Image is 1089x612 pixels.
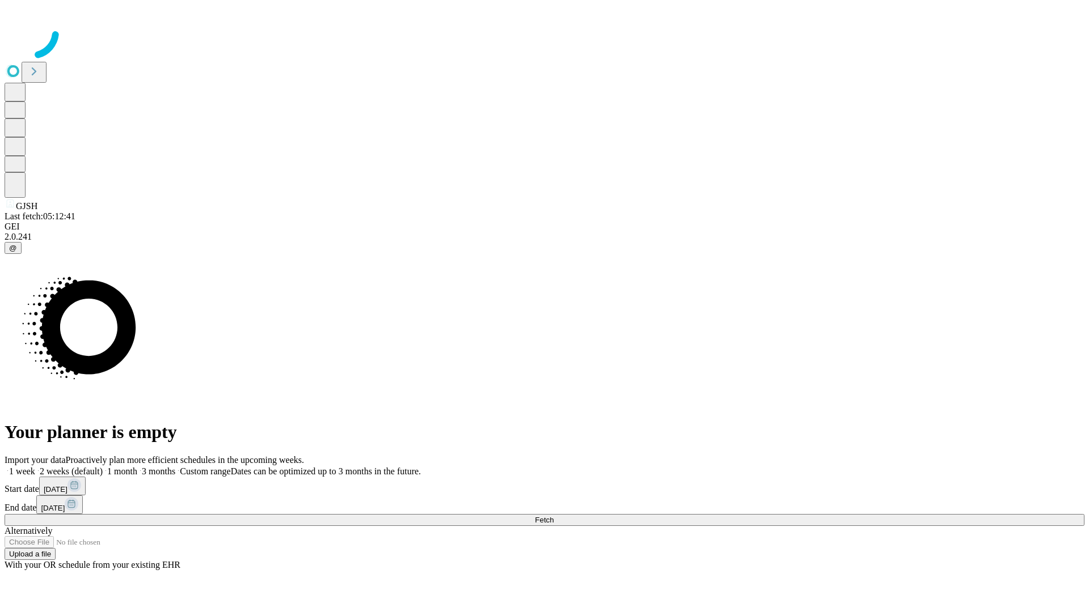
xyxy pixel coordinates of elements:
[44,485,67,494] span: [DATE]
[16,201,37,211] span: GJSH
[9,244,17,252] span: @
[66,455,304,465] span: Proactively plan more efficient schedules in the upcoming weeks.
[9,466,35,476] span: 1 week
[5,455,66,465] span: Import your data
[36,495,83,514] button: [DATE]
[5,495,1084,514] div: End date
[5,211,75,221] span: Last fetch: 05:12:41
[5,222,1084,232] div: GEI
[5,477,1084,495] div: Start date
[5,232,1084,242] div: 2.0.241
[535,516,554,524] span: Fetch
[107,466,137,476] span: 1 month
[41,504,65,512] span: [DATE]
[5,526,52,535] span: Alternatively
[40,466,103,476] span: 2 weeks (default)
[142,466,175,476] span: 3 months
[180,466,230,476] span: Custom range
[5,548,56,560] button: Upload a file
[5,514,1084,526] button: Fetch
[5,242,22,254] button: @
[231,466,421,476] span: Dates can be optimized up to 3 months in the future.
[39,477,86,495] button: [DATE]
[5,422,1084,443] h1: Your planner is empty
[5,560,180,569] span: With your OR schedule from your existing EHR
